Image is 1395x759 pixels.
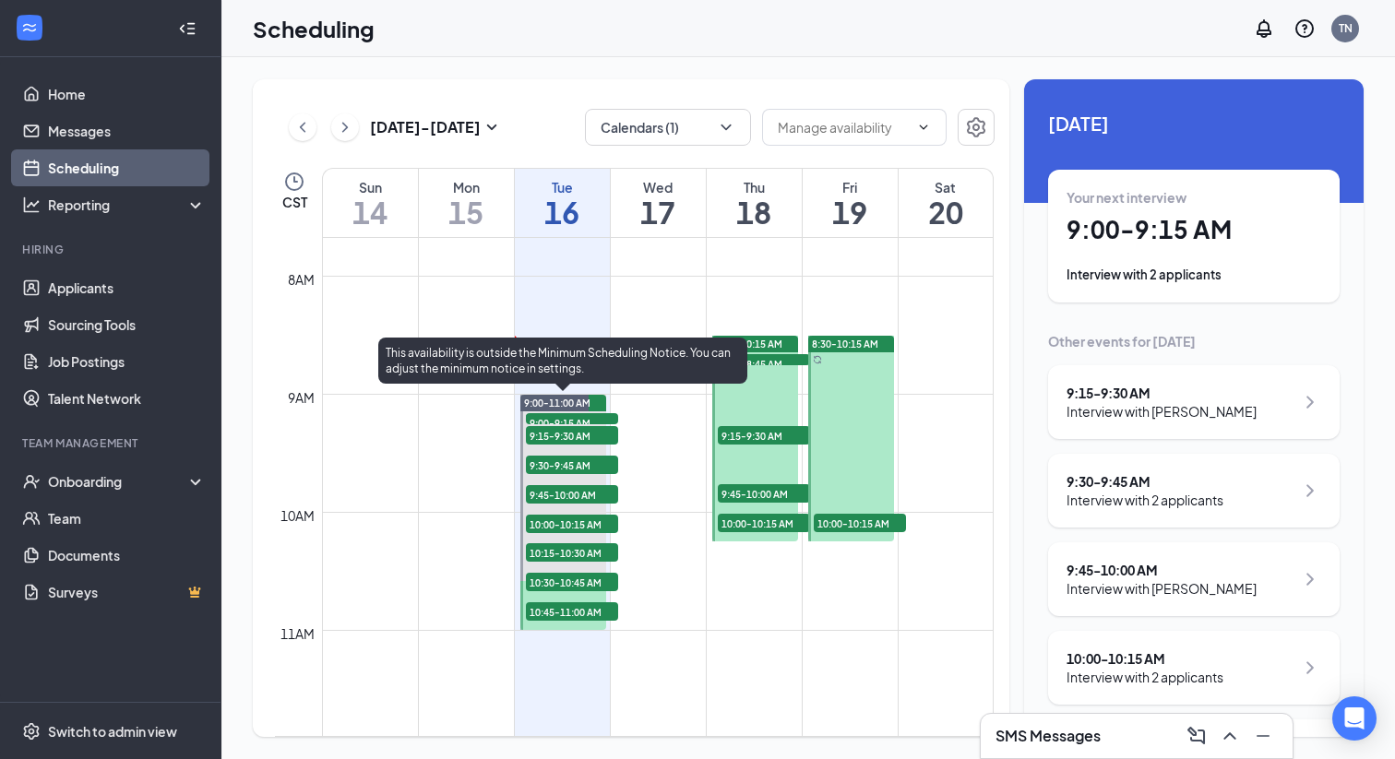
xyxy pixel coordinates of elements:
span: 9:00-9:15 AM [526,413,618,432]
div: Tue [515,178,610,196]
div: 9:30 - 9:45 AM [1067,472,1223,491]
svg: QuestionInfo [1294,18,1316,40]
div: Interview with [PERSON_NAME] [1067,402,1257,421]
div: Sun [323,178,418,196]
svg: WorkstreamLogo [20,18,39,37]
div: Open Intercom Messenger [1332,696,1377,741]
h1: 9:00 - 9:15 AM [1067,214,1321,245]
div: Reporting [48,196,207,214]
span: 9:15-9:30 AM [718,426,810,445]
button: Calendars (1)ChevronDown [585,109,751,146]
button: ChevronUp [1215,721,1245,751]
a: September 18, 2025 [707,169,802,237]
div: Sat [899,178,994,196]
div: Team Management [22,435,202,451]
div: Switch to admin view [48,722,177,741]
div: Other events for [DATE] [1048,332,1340,350]
span: 10:45-11:00 AM [526,602,618,621]
a: September 19, 2025 [803,169,898,237]
span: 9:30-9:45 AM [526,456,618,474]
svg: Collapse [178,19,197,38]
a: Documents [48,537,206,574]
span: 10:15-10:30 AM [526,543,618,562]
div: Thu [707,178,802,196]
input: Manage availability [778,117,909,137]
a: September 20, 2025 [899,169,994,237]
div: Wed [611,178,706,196]
button: Settings [958,109,995,146]
h1: Scheduling [253,13,375,44]
span: 8:30-10:15 AM [812,338,878,350]
h1: 20 [899,196,994,228]
svg: Settings [22,722,41,741]
h1: 14 [323,196,418,228]
div: 10:00 - 10:15 AM [1067,649,1223,668]
span: 10:00-10:15 AM [718,514,810,532]
div: TN [1339,20,1353,36]
svg: ChevronDown [717,118,735,136]
div: Interview with 2 applicants [1067,491,1223,509]
div: 8am [284,269,318,290]
a: Team [48,500,206,537]
a: September 16, 2025 [515,169,610,237]
svg: ChevronLeft [293,116,312,138]
span: 9:00-11:00 AM [524,397,590,409]
span: 10:00-10:15 AM [814,514,906,532]
div: Interview with [PERSON_NAME] [1067,579,1257,598]
div: Interview with 2 applicants [1067,266,1321,284]
svg: ChevronDown [916,120,931,135]
svg: Analysis [22,196,41,214]
div: 9:15 - 9:30 AM [1067,384,1257,402]
div: Fri [803,178,898,196]
a: Job Postings [48,343,206,380]
a: Home [48,76,206,113]
a: September 15, 2025 [419,169,514,237]
span: CST [282,193,307,211]
h1: 19 [803,196,898,228]
div: 11am [277,623,318,644]
a: September 17, 2025 [611,169,706,237]
span: 8:30-10:15 AM [716,338,782,350]
span: 10:30-10:45 AM [526,573,618,591]
button: Minimize [1248,721,1278,751]
span: 10:00-10:15 AM [526,515,618,533]
div: This availability is outside the Minimum Scheduling Notice. You can adjust the minimum notice in ... [378,338,747,384]
div: 9am [284,387,318,408]
svg: ChevronUp [1219,725,1241,747]
svg: ChevronRight [336,116,354,138]
h3: SMS Messages [996,726,1101,746]
svg: Notifications [1253,18,1275,40]
svg: SmallChevronDown [481,116,503,138]
div: Your next interview [1067,188,1321,207]
svg: ChevronRight [1299,480,1321,502]
span: 8:30-8:45 AM [718,354,810,373]
h1: 16 [515,196,610,228]
div: 9:45 - 10:00 AM [1067,561,1257,579]
h1: 15 [419,196,514,228]
div: Hiring [22,242,202,257]
a: Messages [48,113,206,149]
svg: Sync [813,355,822,364]
a: Talent Network [48,380,206,417]
svg: Settings [965,116,987,138]
a: Applicants [48,269,206,306]
span: 9:45-10:00 AM [526,485,618,504]
span: [DATE] [1048,109,1340,137]
svg: Clock [283,171,305,193]
a: September 14, 2025 [323,169,418,237]
h3: [DATE] - [DATE] [370,117,481,137]
svg: ChevronRight [1299,657,1321,679]
h1: 17 [611,196,706,228]
div: Interview with 2 applicants [1067,668,1223,686]
div: Mon [419,178,514,196]
a: Sourcing Tools [48,306,206,343]
a: SurveysCrown [48,574,206,611]
svg: Minimize [1252,725,1274,747]
h1: 18 [707,196,802,228]
svg: UserCheck [22,472,41,491]
button: ChevronRight [331,113,359,141]
a: Scheduling [48,149,206,186]
div: Onboarding [48,472,190,491]
svg: ChevronRight [1299,391,1321,413]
